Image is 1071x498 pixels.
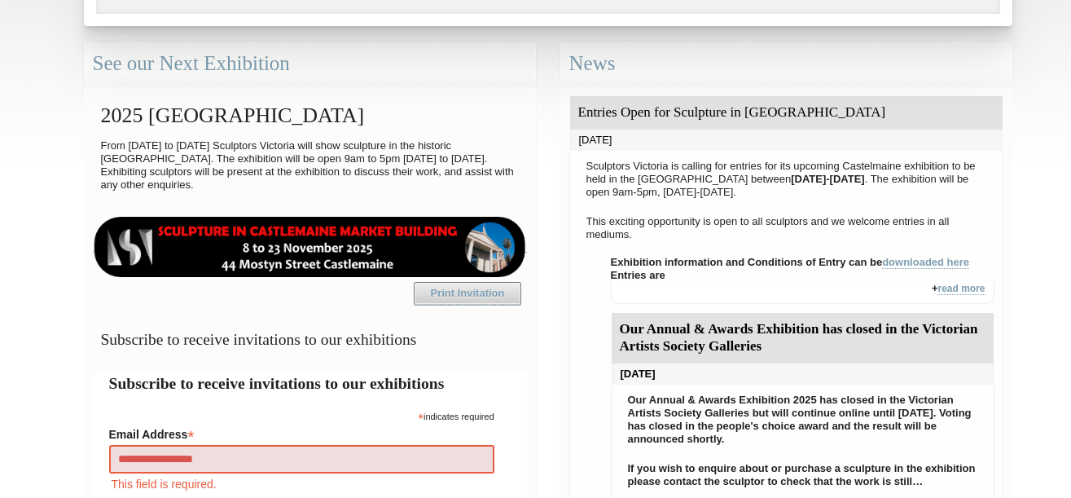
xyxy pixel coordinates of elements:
[109,372,511,395] h2: Subscribe to receive invitations to our exhibitions
[620,458,985,492] p: If you wish to enquire about or purchase a sculpture in the exhibition please contact the sculpto...
[612,313,994,364] div: Our Annual & Awards Exhibition has closed in the Victorian Artists Society Galleries
[578,211,994,245] p: This exciting opportunity is open to all sculptors and we welcome entries in all mediums.
[93,217,527,277] img: castlemaine-ldrbd25v2.png
[570,96,1003,130] div: Entries Open for Sculpture in [GEOGRAPHIC_DATA]
[84,42,536,86] div: See our Next Exhibition
[109,475,494,493] div: This field is required.
[93,135,527,196] p: From [DATE] to [DATE] Sculptors Victoria will show sculpture in the historic [GEOGRAPHIC_DATA]. T...
[109,408,494,423] div: indicates required
[611,282,994,304] div: +
[611,256,970,269] strong: Exhibition information and Conditions of Entry can be
[414,282,521,305] a: Print Invitation
[570,130,1003,151] div: [DATE]
[578,156,994,203] p: Sculptors Victoria is calling for entries for its upcoming Castelmaine exhibition to be held in t...
[93,95,527,135] h2: 2025 [GEOGRAPHIC_DATA]
[620,390,985,450] p: Our Annual & Awards Exhibition 2025 has closed in the Victorian Artists Society Galleries but wil...
[612,364,994,385] div: [DATE]
[882,256,969,269] a: downloaded here
[937,283,985,295] a: read more
[93,324,527,355] h3: Subscribe to receive invitations to our exhibitions
[791,173,865,185] strong: [DATE]-[DATE]
[109,423,494,443] label: Email Address
[560,42,1012,86] div: News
